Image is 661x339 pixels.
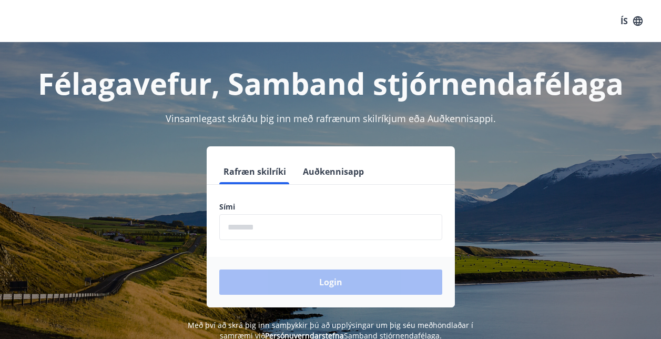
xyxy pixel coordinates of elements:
[615,12,648,31] button: ÍS
[166,112,496,125] span: Vinsamlegast skráðu þig inn með rafrænum skilríkjum eða Auðkennisappi.
[219,159,290,184] button: Rafræn skilríki
[219,202,442,212] label: Sími
[13,63,648,103] h1: Félagavefur, Samband stjórnendafélaga
[299,159,368,184] button: Auðkennisapp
